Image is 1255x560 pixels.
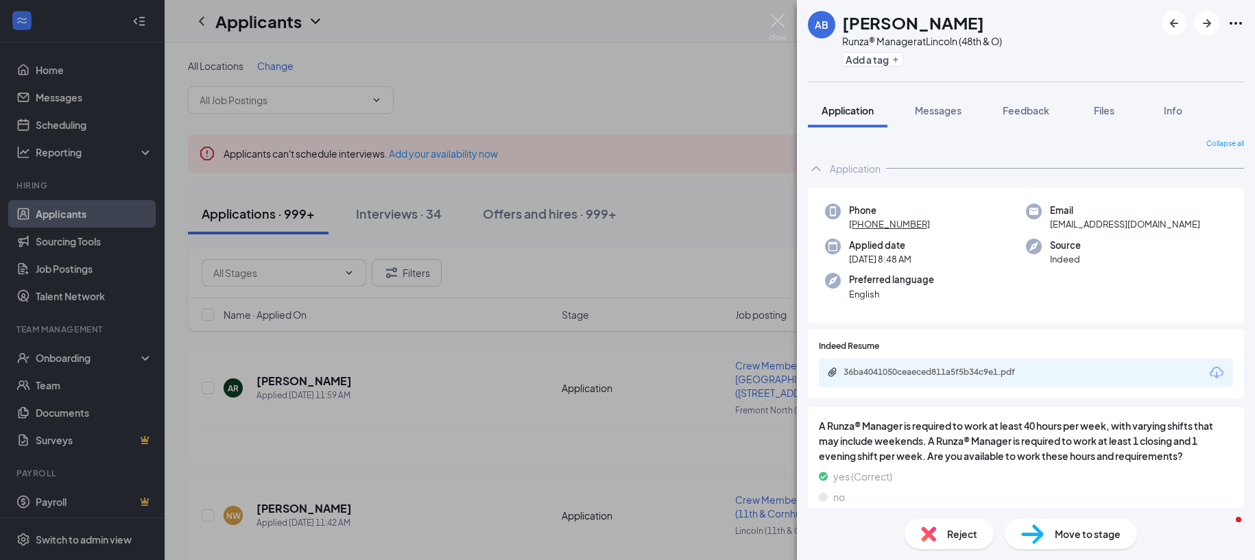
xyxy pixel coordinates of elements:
[842,34,1002,48] div: Runza® Manager at Lincoln (48th & O)
[892,56,900,64] svg: Plus
[849,239,911,252] span: Applied date
[1050,217,1200,231] span: [EMAIL_ADDRESS][DOMAIN_NAME]
[827,367,838,378] svg: Paperclip
[830,162,881,175] div: Application
[808,160,824,177] svg: ChevronUp
[849,273,934,287] span: Preferred language
[1162,11,1186,36] button: ArrowLeftNew
[849,252,911,266] span: [DATE] 8:48 AM
[1050,239,1081,252] span: Source
[819,340,879,353] span: Indeed Resume
[1050,204,1200,217] span: Email
[842,11,984,34] h1: [PERSON_NAME]
[947,526,977,541] span: Reject
[849,287,934,301] span: English
[842,52,903,66] button: PlusAdd a tag
[833,489,845,504] span: no
[1228,15,1244,32] svg: Ellipses
[1050,252,1081,266] span: Indeed
[833,469,892,484] span: yes (Correct)
[819,418,1233,463] span: A Runza® Manager is required to work at least 40 hours per week, with varying shifts that may inc...
[849,204,930,217] span: Phone
[815,18,828,32] div: AB
[827,367,1049,380] a: Paperclip36ba4041050ceaeced811a5f5b34c9e1.pdf
[849,219,930,230] tcxspan: Call +1 (531) 237-6757 via 3CX
[1055,526,1121,541] span: Move to stage
[844,367,1036,378] div: 36ba4041050ceaeced811a5f5b34c9e1.pdf
[1208,365,1225,381] svg: Download
[822,104,874,117] span: Application
[1164,104,1182,117] span: Info
[1195,11,1219,36] button: ArrowRight
[1094,104,1114,117] span: Files
[1208,513,1241,546] iframe: Intercom live chat
[1166,15,1182,32] svg: ArrowLeftNew
[915,104,961,117] span: Messages
[1199,15,1215,32] svg: ArrowRight
[1003,104,1049,117] span: Feedback
[1206,138,1244,149] span: Collapse all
